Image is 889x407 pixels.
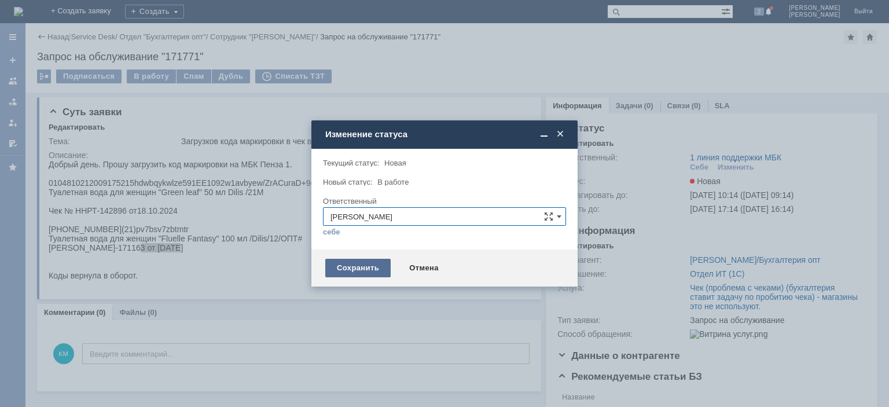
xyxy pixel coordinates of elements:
a: себе [323,228,340,237]
div: Изменение статуса [325,129,566,140]
span: Свернуть (Ctrl + M) [538,129,550,140]
label: Текущий статус: [323,159,379,167]
span: Сложная форма [544,212,553,221]
span: В работе [377,178,409,186]
span: Закрыть [554,129,566,140]
span: Новая [384,159,406,167]
div: Ответственный [323,197,564,205]
label: Новый статус: [323,178,373,186]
